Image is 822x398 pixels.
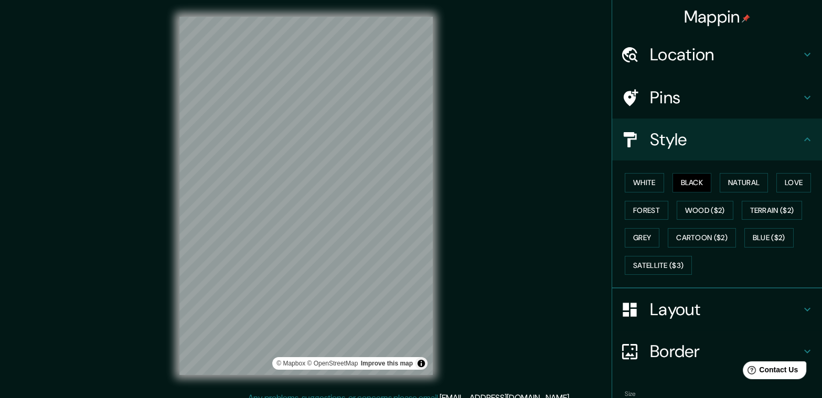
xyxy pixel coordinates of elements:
[744,228,794,248] button: Blue ($2)
[650,44,801,65] h4: Location
[625,228,659,248] button: Grey
[729,357,810,386] iframe: Help widget launcher
[612,330,822,372] div: Border
[776,173,811,192] button: Love
[742,14,750,23] img: pin-icon.png
[625,201,668,220] button: Forest
[612,77,822,119] div: Pins
[672,173,712,192] button: Black
[415,357,428,370] button: Toggle attribution
[650,129,801,150] h4: Style
[650,87,801,108] h4: Pins
[612,34,822,76] div: Location
[650,299,801,320] h4: Layout
[742,201,803,220] button: Terrain ($2)
[668,228,736,248] button: Cartoon ($2)
[179,17,433,375] canvas: Map
[276,360,305,367] a: Mapbox
[625,173,664,192] button: White
[361,360,413,367] a: Map feedback
[612,119,822,160] div: Style
[677,201,733,220] button: Wood ($2)
[612,288,822,330] div: Layout
[650,341,801,362] h4: Border
[307,360,358,367] a: OpenStreetMap
[684,6,751,27] h4: Mappin
[625,256,692,275] button: Satellite ($3)
[720,173,768,192] button: Natural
